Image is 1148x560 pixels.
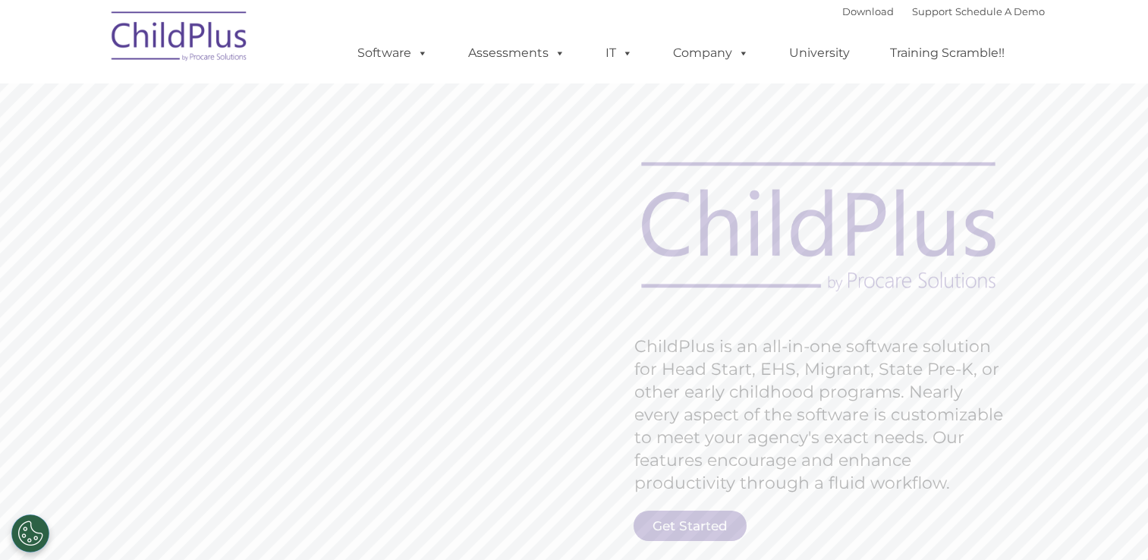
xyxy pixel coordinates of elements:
[955,5,1045,17] a: Schedule A Demo
[875,38,1020,68] a: Training Scramble!!
[842,5,894,17] a: Download
[590,38,648,68] a: IT
[912,5,952,17] a: Support
[11,514,49,552] button: Cookies Settings
[104,1,256,77] img: ChildPlus by Procare Solutions
[658,38,764,68] a: Company
[634,511,747,541] a: Get Started
[842,5,1045,17] font: |
[453,38,580,68] a: Assessments
[634,335,1011,495] rs-layer: ChildPlus is an all-in-one software solution for Head Start, EHS, Migrant, State Pre-K, or other ...
[774,38,865,68] a: University
[342,38,443,68] a: Software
